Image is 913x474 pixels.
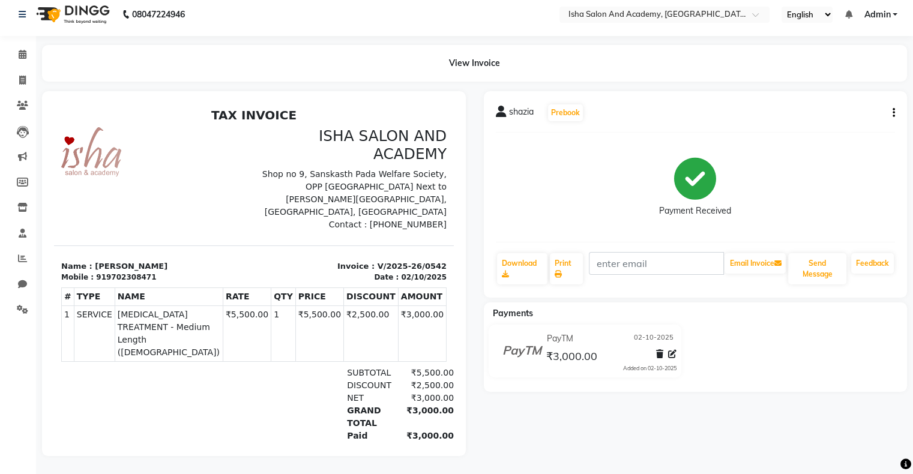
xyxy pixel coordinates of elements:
div: ₹3,000.00 [343,289,400,301]
th: DISCOUNT [290,185,345,203]
span: PayTM [546,332,573,345]
button: Prebook [548,104,583,121]
th: # [8,185,20,203]
div: Date : [320,169,345,179]
div: ₹3,000.00 [343,326,400,339]
td: 1 [217,203,242,259]
th: AMOUNT [344,185,392,203]
div: Payment Received [659,205,731,217]
td: ₹2,500.00 [290,203,345,259]
h3: ISHA SALON AND ACADEMY [207,24,393,60]
p: Contact : [PHONE_NUMBER] [207,115,393,128]
th: RATE [169,185,217,203]
div: 919702308471 [42,169,102,179]
a: Print [550,253,583,284]
div: View Invoice [42,45,907,82]
td: ₹3,000.00 [344,203,392,259]
div: SUBTOTAL [286,263,343,276]
div: ₹5,500.00 [343,263,400,276]
h2: TAX INVOICE [7,5,393,19]
p: Name : [PERSON_NAME] [7,157,193,169]
a: Download [497,253,548,284]
div: GRAND TOTAL [286,301,343,326]
input: enter email [589,252,724,275]
button: Email Invoice [725,253,786,274]
span: 02-10-2025 [634,332,673,345]
td: SERVICE [20,203,61,259]
div: NET [286,289,343,301]
div: Added on 02-10-2025 [623,364,676,373]
span: ₹3,000.00 [546,349,597,366]
div: DISCOUNT [286,276,343,289]
th: TYPE [20,185,61,203]
p: Shop no 9, Sanskasth Pada Welfare Society, OPP [GEOGRAPHIC_DATA] Next to [PERSON_NAME][GEOGRAPHIC... [207,65,393,115]
div: ₹3,000.00 [343,301,400,326]
span: [MEDICAL_DATA] TREATMENT - Medium Length ([DEMOGRAPHIC_DATA]) [64,205,166,256]
div: Paid [286,326,343,339]
p: Invoice : V/2025-26/0542 [207,157,393,169]
td: ₹5,500.00 [241,203,289,259]
th: PRICE [241,185,289,203]
a: Feedback [851,253,894,274]
th: NAME [61,185,169,203]
td: ₹5,500.00 [169,203,217,259]
button: Send Message [788,253,846,284]
span: Payments [493,308,533,319]
span: shazia [509,106,534,122]
div: 02/10/2025 [347,169,393,179]
td: 1 [8,203,20,259]
div: ₹2,500.00 [343,276,400,289]
div: Mobile : [7,169,40,179]
th: QTY [217,185,242,203]
span: Admin [864,8,890,21]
